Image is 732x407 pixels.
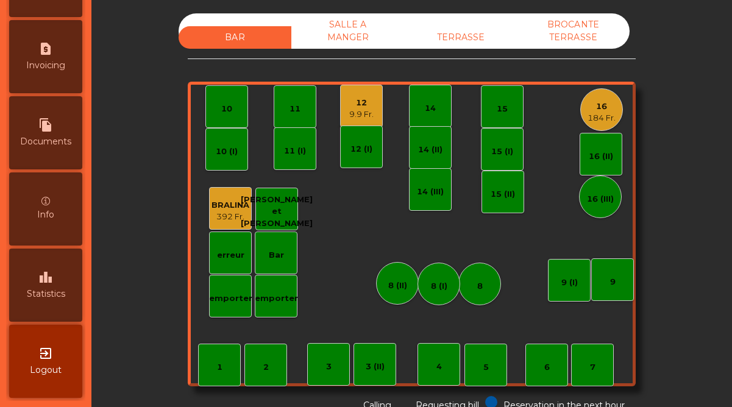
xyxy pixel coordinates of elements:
div: 8 [477,280,483,292]
div: 16 [588,101,616,113]
div: 8 (II) [388,280,407,292]
div: emporter [209,292,252,305]
div: 12 [349,97,374,109]
div: 14 (III) [417,186,444,198]
span: Statistics [27,288,65,300]
div: 14 [425,102,436,115]
div: 14 (II) [418,144,442,156]
i: exit_to_app [38,346,53,361]
div: erreur [217,249,244,261]
div: 15 [497,103,508,115]
span: Documents [20,135,71,148]
div: 15 (II) [491,188,515,200]
div: 392 Fr. [211,211,249,223]
div: 11 [290,103,300,115]
span: Info [37,208,54,221]
span: Logout [30,364,62,377]
div: 10 (I) [216,146,238,158]
div: BAR [179,26,291,49]
div: 3 (II) [366,361,385,373]
div: 16 (II) [589,150,613,163]
div: 184 Fr. [588,112,616,124]
div: Bar [269,249,284,261]
div: 9 [610,276,616,288]
div: 15 (I) [491,146,513,158]
div: 1 [217,361,222,373]
div: 6 [544,361,550,373]
div: 2 [263,361,269,373]
div: 10 [221,103,232,115]
div: 9 (I) [561,277,578,289]
div: BRALINA [211,199,249,211]
div: 7 [590,361,595,373]
div: 9.9 Fr. [349,108,374,121]
div: SALLE A MANGER [291,13,404,49]
div: 4 [436,361,442,373]
div: emporter [255,292,298,305]
div: 16 (III) [587,193,614,205]
i: request_page [38,41,53,56]
div: 12 (I) [350,143,372,155]
span: Invoicing [26,59,65,72]
i: file_copy [38,118,53,132]
div: 11 (I) [284,145,306,157]
div: 3 [326,361,332,373]
div: BROCANTE TERRASSE [517,13,630,49]
div: TERRASSE [404,26,517,49]
div: 8 (I) [431,280,447,292]
div: [PERSON_NAME] et [PERSON_NAME] [241,194,313,230]
div: 5 [483,361,489,373]
i: leaderboard [38,270,53,285]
